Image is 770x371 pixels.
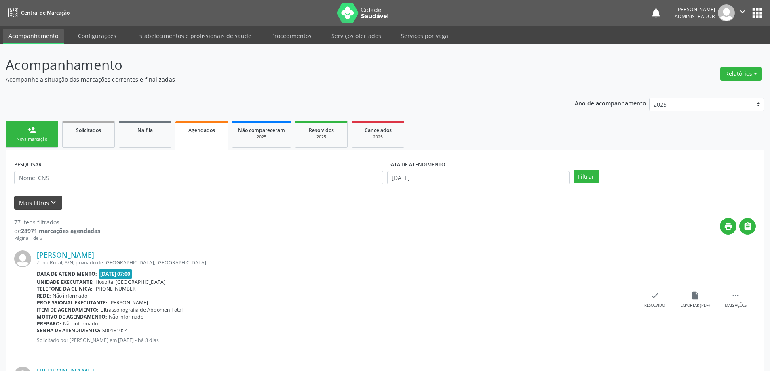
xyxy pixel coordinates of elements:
[574,170,599,183] button: Filtrar
[76,127,101,134] span: Solicitados
[27,126,36,134] div: person_add
[395,29,454,43] a: Serviços por vaga
[72,29,122,43] a: Configurações
[6,75,537,84] p: Acompanhe a situação das marcações correntes e finalizadas
[681,303,710,308] div: Exportar (PDF)
[37,250,94,259] a: [PERSON_NAME]
[53,292,87,299] span: Não informado
[14,218,100,226] div: 77 itens filtrados
[14,235,100,242] div: Página 1 de 6
[14,226,100,235] div: de
[738,7,747,16] i: 
[99,269,133,279] span: [DATE] 07:00
[301,134,342,140] div: 2025
[37,313,107,320] b: Motivo de agendamento:
[743,222,752,231] i: 
[37,285,93,292] b: Telefone da clínica:
[739,218,756,235] button: 
[94,285,137,292] span: [PHONE_NUMBER]
[14,250,31,267] img: img
[14,196,62,210] button: Mais filtroskeyboard_arrow_down
[109,313,143,320] span: Não informado
[21,9,70,16] span: Central de Marcação
[691,291,700,300] i: insert_drive_file
[131,29,257,43] a: Estabelecimentos e profissionais de saúde
[650,291,659,300] i: check
[6,6,70,19] a: Central de Marcação
[238,127,285,134] span: Não compareceram
[720,67,762,81] button: Relatórios
[365,127,392,134] span: Cancelados
[95,279,165,285] span: Hospital [GEOGRAPHIC_DATA]
[37,259,635,266] div: Zona Rural, S/N, povoado de [GEOGRAPHIC_DATA], [GEOGRAPHIC_DATA]
[188,127,215,134] span: Agendados
[718,4,735,21] img: img
[358,134,398,140] div: 2025
[37,270,97,277] b: Data de atendimento:
[387,158,445,171] label: DATA DE ATENDIMENTO
[735,4,750,21] button: 
[326,29,387,43] a: Serviços ofertados
[37,279,94,285] b: Unidade executante:
[37,327,101,334] b: Senha de atendimento:
[644,303,665,308] div: Resolvido
[100,306,183,313] span: Ultrassonografia de Abdomen Total
[37,306,99,313] b: Item de agendamento:
[309,127,334,134] span: Resolvidos
[63,320,98,327] span: Não informado
[750,6,764,20] button: apps
[266,29,317,43] a: Procedimentos
[650,7,662,19] button: notifications
[49,198,58,207] i: keyboard_arrow_down
[137,127,153,134] span: Na fila
[387,171,570,184] input: Selecione um intervalo
[720,218,736,235] button: print
[37,320,61,327] b: Preparo:
[12,136,52,143] div: Nova marcação
[6,55,537,75] p: Acompanhamento
[724,222,733,231] i: print
[14,171,383,184] input: Nome, CNS
[102,327,128,334] span: S00181054
[37,299,108,306] b: Profissional executante:
[37,292,51,299] b: Rede:
[109,299,148,306] span: [PERSON_NAME]
[3,29,64,44] a: Acompanhamento
[37,337,635,344] p: Solicitado por [PERSON_NAME] em [DATE] - há 8 dias
[675,13,715,20] span: Administrador
[675,6,715,13] div: [PERSON_NAME]
[725,303,747,308] div: Mais ações
[575,98,646,108] p: Ano de acompanhamento
[21,227,100,235] strong: 28971 marcações agendadas
[14,158,42,171] label: PESQUISAR
[238,134,285,140] div: 2025
[731,291,740,300] i: 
